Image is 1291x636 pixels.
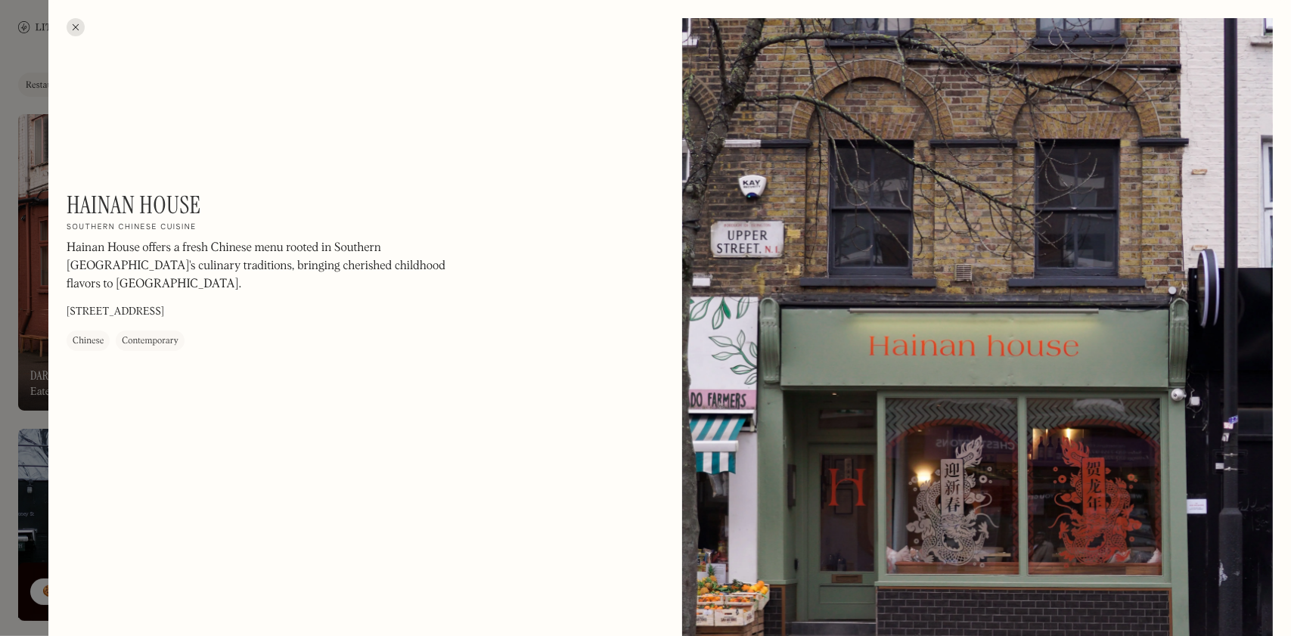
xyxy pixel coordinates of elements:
[67,223,197,234] h2: Southern Chinese cuisine
[67,191,201,219] h1: Hainan House
[122,334,178,349] div: Contemporary
[67,305,164,321] p: [STREET_ADDRESS]
[73,334,104,349] div: Chinese
[67,240,475,294] p: Hainan House offers a fresh Chinese menu rooted in Southern [GEOGRAPHIC_DATA]'s culinary traditio...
